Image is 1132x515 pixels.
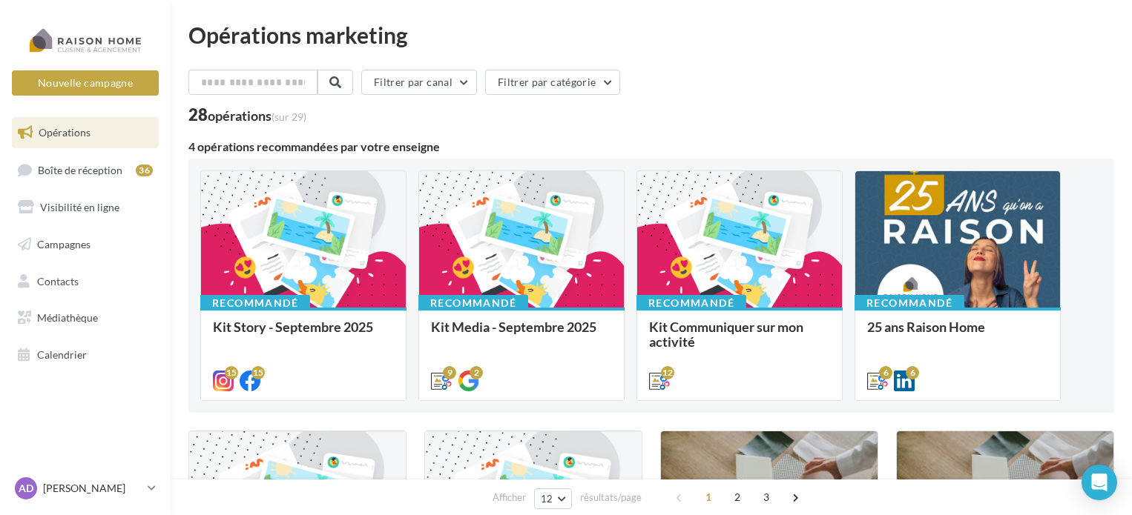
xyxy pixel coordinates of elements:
a: Campagnes [9,229,162,260]
a: Opérations [9,117,162,148]
a: Contacts [9,266,162,297]
span: Boîte de réception [38,163,122,176]
span: Contacts [37,274,79,287]
span: (sur 29) [272,110,306,123]
a: Boîte de réception36 [9,154,162,186]
a: Médiathèque [9,302,162,333]
span: Visibilité en ligne [40,201,119,213]
p: [PERSON_NAME] [43,481,142,496]
div: Recommandé [200,295,310,311]
div: Opérations marketing [188,24,1114,46]
div: 28 [188,107,306,123]
a: Visibilité en ligne [9,192,162,223]
div: Recommandé [636,295,746,311]
button: Filtrer par canal [361,70,477,95]
span: AD [19,481,33,496]
div: 6 [906,366,919,379]
div: Open Intercom Messenger [1082,465,1117,500]
span: 12 [541,493,553,505]
span: 2 [725,485,749,509]
span: Campagnes [37,238,91,250]
span: résultats/page [580,491,642,505]
div: 2 [470,366,483,379]
span: 3 [754,485,778,509]
button: Filtrer par catégorie [485,70,620,95]
div: Recommandé [418,295,528,311]
div: 9 [443,366,456,379]
div: 4 opérations recommandées par votre enseigne [188,141,1114,153]
span: Médiathèque [37,311,98,324]
span: Kit Communiquer sur mon activité [649,319,803,350]
button: 12 [534,488,572,509]
div: 15 [251,366,265,379]
div: 12 [661,366,674,379]
div: 15 [225,366,238,379]
span: Kit Media - Septembre 2025 [431,319,596,335]
a: AD [PERSON_NAME] [12,474,159,502]
span: Opérations [39,126,91,139]
div: opérations [208,109,306,122]
div: Recommandé [855,295,964,311]
span: Afficher [493,491,526,505]
div: 36 [136,165,153,176]
span: 1 [697,485,720,509]
span: Calendrier [37,348,87,361]
a: Calendrier [9,339,162,371]
button: Nouvelle campagne [12,70,159,96]
span: 25 ans Raison Home [867,319,985,335]
span: Kit Story - Septembre 2025 [213,319,373,335]
div: 6 [879,366,892,379]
